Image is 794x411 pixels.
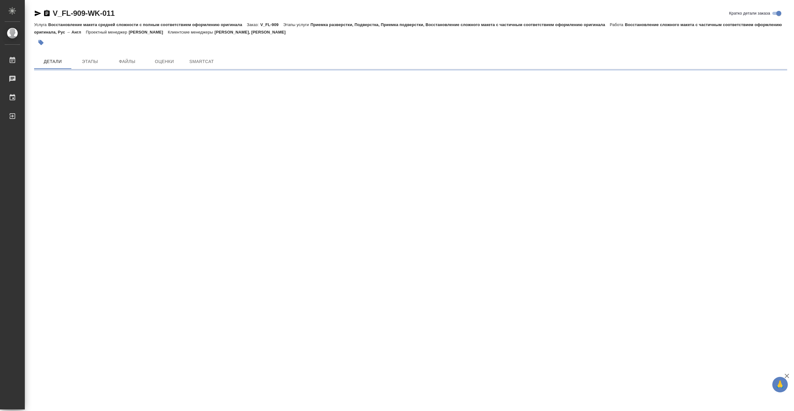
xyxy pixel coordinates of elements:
[34,36,48,49] button: Добавить тэг
[53,9,115,17] a: V_FL-909-WK-011
[129,30,168,34] p: [PERSON_NAME]
[38,58,68,65] span: Детали
[112,58,142,65] span: Файлы
[729,10,770,16] span: Кратко детали заказа
[187,58,216,65] span: SmartCat
[34,10,42,17] button: Скопировать ссылку для ЯМессенджера
[772,377,788,392] button: 🙏
[260,22,283,27] p: V_FL-909
[48,22,247,27] p: Восстановление макета средней сложности с полным соответствием оформлению оригинала
[215,30,290,34] p: [PERSON_NAME], [PERSON_NAME]
[247,22,260,27] p: Заказ:
[310,22,610,27] p: Приемка разверстки, Подверстка, Приемка подверстки, Восстановление сложного макета с частичным со...
[283,22,310,27] p: Этапы услуги
[34,22,48,27] p: Услуга
[610,22,625,27] p: Работа
[775,378,785,391] span: 🙏
[168,30,215,34] p: Клиентские менеджеры
[86,30,129,34] p: Проектный менеджер
[43,10,51,17] button: Скопировать ссылку
[149,58,179,65] span: Оценки
[75,58,105,65] span: Этапы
